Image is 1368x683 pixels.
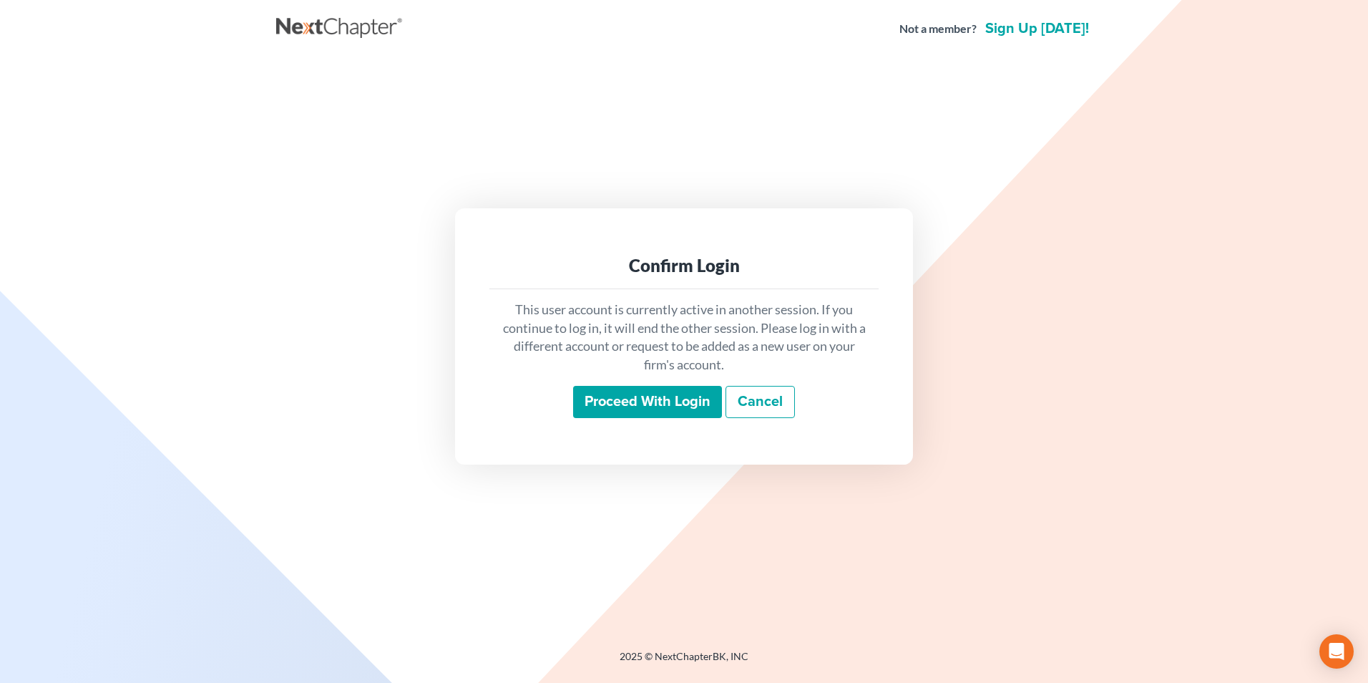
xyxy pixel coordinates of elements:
div: Open Intercom Messenger [1319,634,1354,669]
div: Confirm Login [501,254,867,277]
input: Proceed with login [573,386,722,419]
div: 2025 © NextChapterBK, INC [276,649,1092,675]
a: Cancel [725,386,795,419]
strong: Not a member? [899,21,977,37]
a: Sign up [DATE]! [982,21,1092,36]
p: This user account is currently active in another session. If you continue to log in, it will end ... [501,301,867,374]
